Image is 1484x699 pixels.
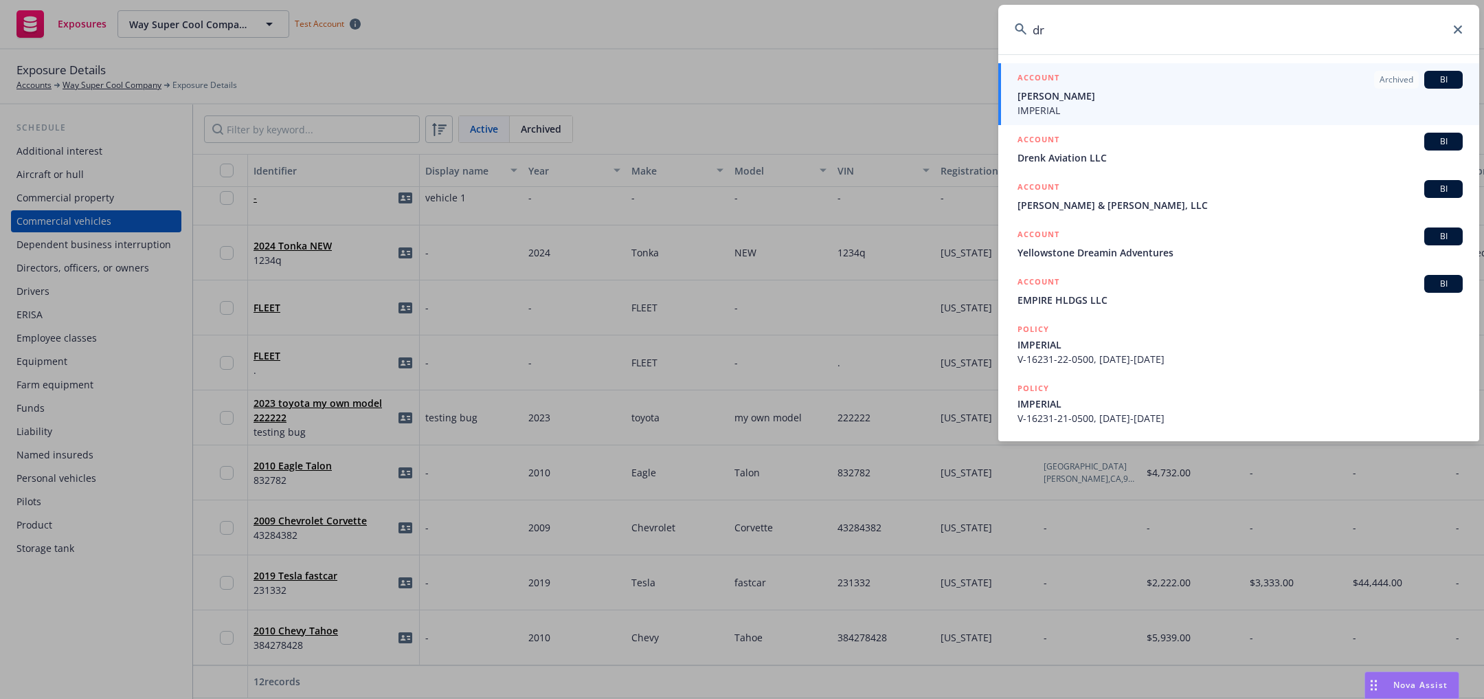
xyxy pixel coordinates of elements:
span: Drenk Aviation LLC [1018,151,1463,165]
a: ACCOUNTBIEMPIRE HLDGS LLC [998,267,1479,315]
span: BI [1430,74,1457,86]
h5: POLICY [1018,381,1049,395]
input: Search... [998,5,1479,54]
span: [PERSON_NAME] [1018,89,1463,103]
span: V-16231-22-0500, [DATE]-[DATE] [1018,352,1463,366]
span: [PERSON_NAME] & [PERSON_NAME], LLC [1018,198,1463,212]
span: IMPERIAL [1018,397,1463,411]
h5: ACCOUNT [1018,133,1059,149]
h5: ACCOUNT [1018,71,1059,87]
span: BI [1430,230,1457,243]
span: IMPERIAL [1018,103,1463,118]
span: V-16231-21-0500, [DATE]-[DATE] [1018,411,1463,425]
a: POLICYIMPERIALV-16231-21-0500, [DATE]-[DATE] [998,374,1479,433]
a: ACCOUNTBIYellowstone Dreamin Adventures [998,220,1479,267]
h5: POLICY [1018,322,1049,336]
a: POLICYIMPERIALV-16231-22-0500, [DATE]-[DATE] [998,315,1479,374]
a: ACCOUNTBIDrenk Aviation LLC [998,125,1479,173]
span: BI [1430,183,1457,195]
span: EMPIRE HLDGS LLC [1018,293,1463,307]
a: ACCOUNTArchivedBI[PERSON_NAME]IMPERIAL [998,63,1479,125]
span: Nova Assist [1393,679,1448,691]
h5: ACCOUNT [1018,275,1059,291]
h5: ACCOUNT [1018,228,1059,244]
button: Nova Assist [1364,672,1459,699]
h5: ACCOUNT [1018,180,1059,197]
span: BI [1430,278,1457,290]
span: Yellowstone Dreamin Adventures [1018,245,1463,260]
span: BI [1430,135,1457,148]
div: Drag to move [1365,672,1382,698]
a: ACCOUNTBI[PERSON_NAME] & [PERSON_NAME], LLC [998,173,1479,220]
span: Archived [1380,74,1413,86]
span: IMPERIAL [1018,337,1463,352]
